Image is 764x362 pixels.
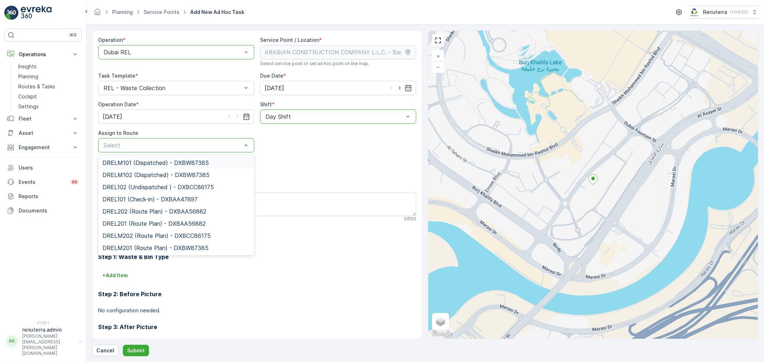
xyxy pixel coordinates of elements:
[433,51,443,62] a: Zoom In
[430,329,454,339] img: Google
[4,321,82,325] span: v 1.50.1
[18,73,38,80] p: Planning
[260,81,416,95] input: dd/mm/yyyy
[4,140,82,155] button: Engagement
[4,161,82,175] a: Users
[98,323,416,331] h3: Step 3: After Picture
[19,164,79,171] p: Users
[96,347,114,354] p: Cancel
[98,253,416,261] h3: Step 1: Waste & Bin Type
[15,92,82,102] a: Cockpit
[21,6,52,20] img: logo_light-DOdMpM7g.png
[4,204,82,218] a: Documents
[98,270,132,281] button: +Add Item
[123,345,149,356] button: Submit
[433,62,443,72] a: Zoom Out
[260,73,283,79] label: Due Date
[98,233,416,244] h2: Task Template Configuration
[98,101,136,107] label: Operation Date
[260,101,272,107] label: Shift
[4,112,82,126] button: Fleet
[260,45,416,59] input: ARABIAN CONSTRUCTION COMPANY L.L.C. - Baccarat Hotel & Residences
[4,326,82,356] button: RRrenuterra.admin[PERSON_NAME][EMAIL_ADDRESS][PERSON_NAME][DOMAIN_NAME]
[19,51,67,58] p: Operations
[102,272,128,279] p: + Add Item
[102,172,210,178] span: DRELM102 (Dispatched) - DXBW87385
[15,62,82,72] a: Insights
[72,179,77,185] p: 99
[92,345,119,356] button: Cancel
[433,35,443,46] a: View Fullscreen
[430,329,454,339] a: Open this area in Google Maps (opens a new window)
[19,207,79,214] p: Documents
[98,307,416,314] p: No configuration needed.
[18,83,55,90] p: Routes & Tasks
[689,8,700,16] img: Screenshot_2024-07-26_at_13.33.01.png
[102,208,206,215] span: DREL202 (Route Plan) - DXBAA56882
[98,37,123,43] label: Operation
[18,103,39,110] p: Settings
[19,129,67,137] p: Asset
[437,53,440,59] span: +
[18,93,37,100] p: Cockpit
[144,9,179,15] a: Service Points
[98,109,254,124] input: dd/mm/yyyy
[437,64,440,70] span: −
[730,9,748,15] p: ( +04:00 )
[112,9,133,15] a: Planning
[102,220,206,227] span: DREL201 (Route Plan) - DXBAA56882
[15,72,82,82] a: Planning
[98,73,135,79] label: Task Template
[98,130,138,136] label: Assign to Route
[4,47,82,62] button: Operations
[4,6,19,20] img: logo
[22,333,76,356] p: [PERSON_NAME][EMAIL_ADDRESS][PERSON_NAME][DOMAIN_NAME]
[433,314,448,329] a: Layers
[19,178,66,186] p: Events
[4,175,82,189] a: Events99
[102,184,214,190] span: DREL102 (Undispatched ) - DXBCC86175
[19,144,67,151] p: Engagement
[22,326,76,333] p: renuterra.admin
[127,347,145,354] p: Submit
[19,115,67,122] p: Fleet
[93,11,101,17] a: Homepage
[102,233,211,239] span: DRELM202 (Route Plan) - DXBCC86175
[102,196,198,202] span: DREL101 (Check-in) - DXBAA47897
[19,193,79,200] p: Reports
[4,189,82,204] a: Reports
[98,290,416,298] h3: Step 2: Before Picture
[4,126,82,140] button: Asset
[703,9,727,16] p: Renuterra
[104,141,242,150] p: Select
[260,37,319,43] label: Service Point / Location
[15,82,82,92] a: Routes & Tasks
[15,102,82,112] a: Settings
[404,216,416,222] p: 0 / 500
[18,63,37,70] p: Insights
[6,336,18,347] div: RR
[102,160,209,166] span: DRELM101 (Dispatched) - DXBW87385
[69,32,77,38] p: ⌘B
[102,245,208,251] span: DRELM201 (Route Plan) - DXBW87385
[689,6,758,19] button: Renuterra(+04:00)
[260,61,369,67] span: Select service point or set ad hoc point on the map.
[189,9,246,16] span: Add New Ad Hoc Task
